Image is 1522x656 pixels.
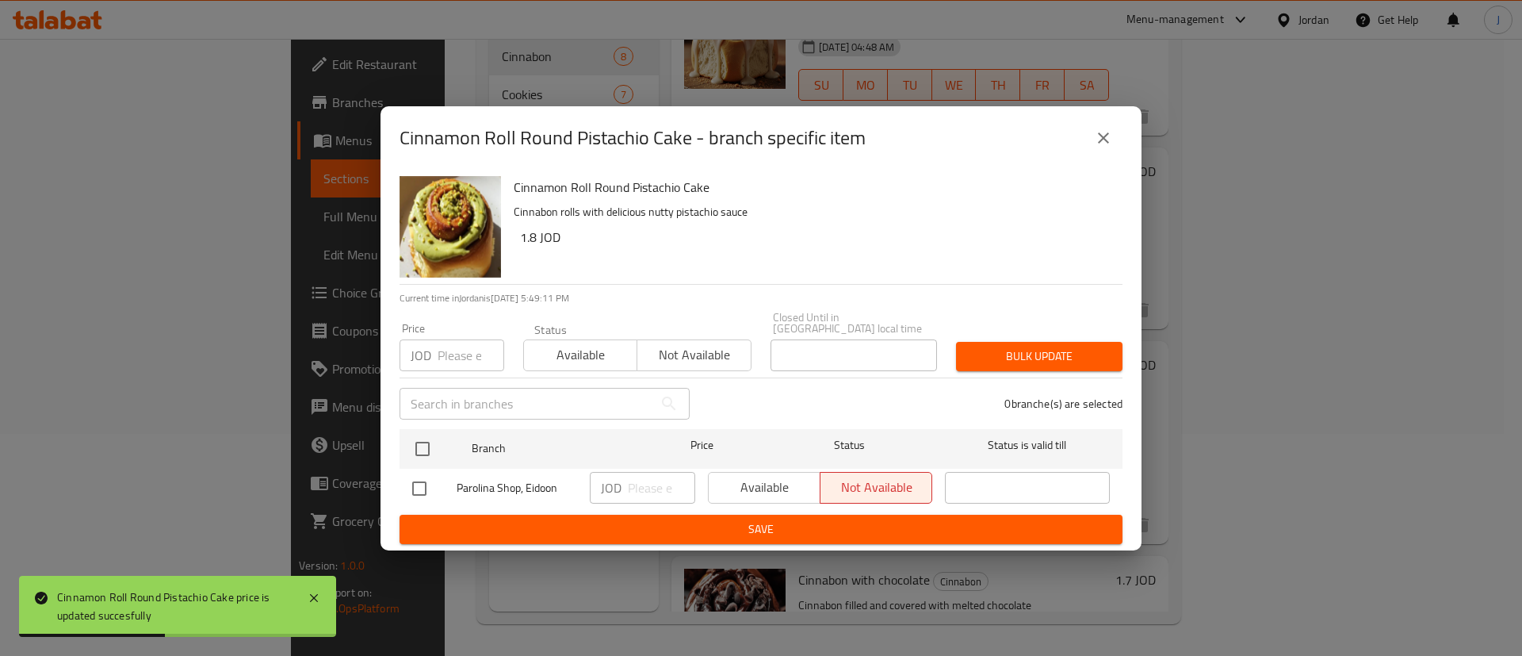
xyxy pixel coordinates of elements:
[514,176,1110,198] h6: Cinnamon Roll Round Pistachio Cake
[644,343,744,366] span: Not available
[956,342,1122,371] button: Bulk update
[514,202,1110,222] p: Cinnabon rolls with delicious nutty pistachio sauce
[457,478,577,498] span: Parolina Shop, Eidoon
[438,340,504,371] input: Please enter price
[1084,119,1122,157] button: close
[530,343,631,366] span: Available
[520,226,1110,248] h6: 1.8 JOD
[637,340,751,371] button: Not available
[400,515,1122,544] button: Save
[969,347,1110,366] span: Bulk update
[400,388,653,420] input: Search in branches
[412,520,1110,539] span: Save
[400,125,866,151] h2: Cinnamon Roll Round Pistachio Cake - branch specific item
[1004,396,1122,412] p: 0 branche(s) are selected
[945,435,1110,455] span: Status is valid till
[57,589,292,624] div: Cinnamon Roll Round Pistachio Cake price is updated succesfully
[767,435,932,455] span: Status
[628,472,695,504] input: Please enter price
[601,478,621,497] p: JOD
[400,176,501,278] img: Cinnamon Roll Round Pistachio Cake
[523,340,637,371] button: Available
[472,439,637,458] span: Branch
[400,291,1122,305] p: Current time in Jordan is [DATE] 5:49:11 PM
[649,435,755,455] span: Price
[411,346,431,365] p: JOD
